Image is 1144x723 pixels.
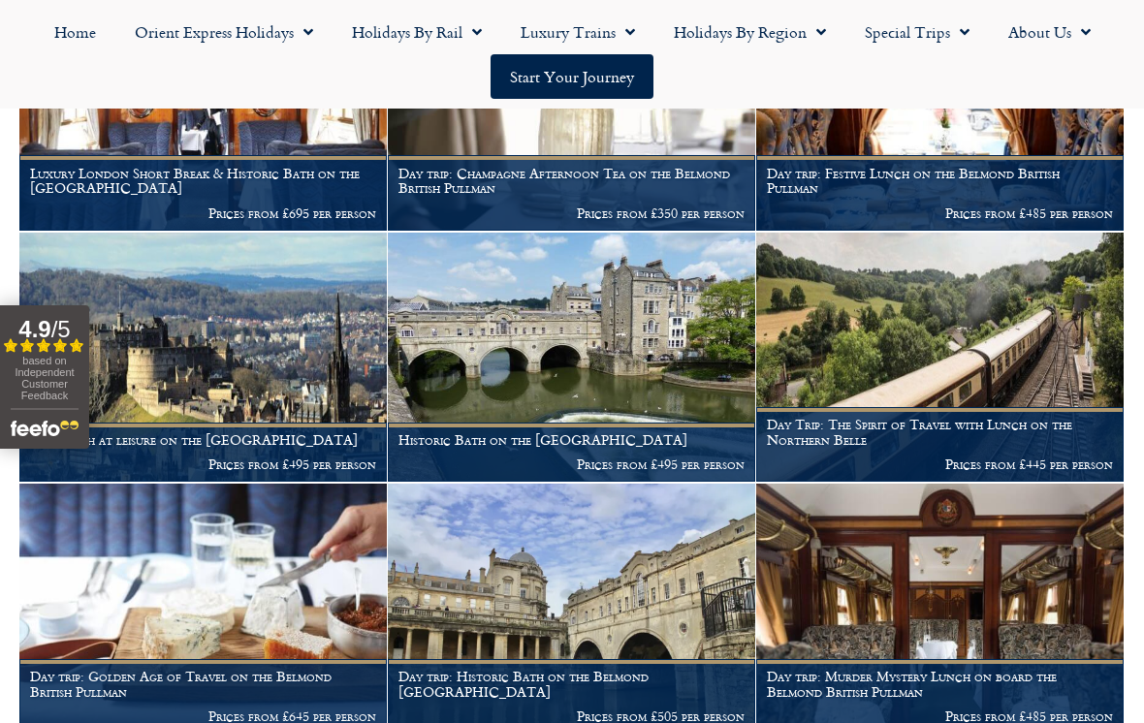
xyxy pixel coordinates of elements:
a: Holidays by Rail [333,10,501,54]
a: Special Trips [845,10,989,54]
p: Prices from £485 per person [767,205,1113,221]
h1: Luxury London Short Break & Historic Bath on the [GEOGRAPHIC_DATA] [30,166,376,197]
h1: Edinburgh at leisure on the [GEOGRAPHIC_DATA] [30,432,376,448]
h1: Day trip: Festive Lunch on the Belmond British Pullman [767,166,1113,197]
a: Day Trip: The Spirit of Travel with Lunch on the Northern Belle Prices from £445 per person [756,233,1125,484]
a: About Us [989,10,1110,54]
p: Prices from £445 per person [767,456,1113,472]
p: Prices from £495 per person [30,456,376,472]
a: Luxury Trains [501,10,654,54]
a: Edinburgh at leisure on the [GEOGRAPHIC_DATA] Prices from £495 per person [19,233,388,484]
h1: Day trip: Murder Mystery Lunch on board the Belmond British Pullman [767,669,1113,700]
h1: Day Trip: The Spirit of Travel with Lunch on the Northern Belle [767,417,1113,448]
p: Prices from £695 per person [30,205,376,221]
a: Historic Bath on the [GEOGRAPHIC_DATA] Prices from £495 per person [388,233,756,484]
p: Prices from £495 per person [398,456,745,472]
h1: Day trip: Golden Age of Travel on the Belmond British Pullman [30,669,376,700]
a: Orient Express Holidays [115,10,333,54]
nav: Menu [10,10,1134,99]
a: Start your Journey [491,54,653,99]
h1: Day trip: Champagne Afternoon Tea on the Belmond British Pullman [398,166,745,197]
p: Prices from £350 per person [398,205,745,221]
h1: Day trip: Historic Bath on the Belmond [GEOGRAPHIC_DATA] [398,669,745,700]
a: Holidays by Region [654,10,845,54]
h1: Historic Bath on the [GEOGRAPHIC_DATA] [398,432,745,448]
a: Home [35,10,115,54]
